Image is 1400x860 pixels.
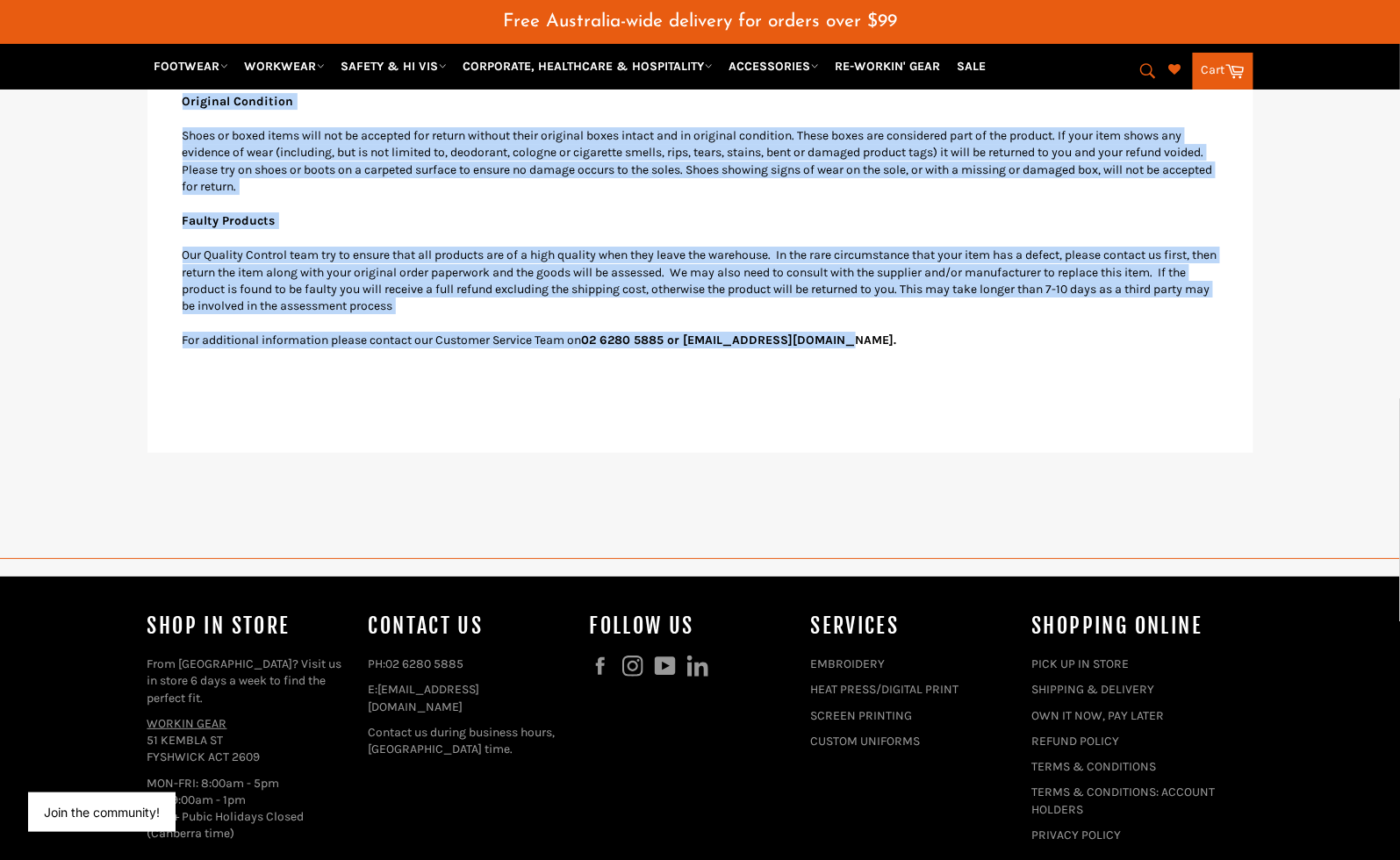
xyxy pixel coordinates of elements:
h4: services [811,612,1015,641]
h4: Shop In Store [147,612,351,641]
p: E: [369,681,572,715]
a: FOOTWEAR [147,51,235,82]
a: WORKWEAR [238,51,332,82]
a: REFUND POLICY [1032,734,1120,749]
a: RE-WORKIN' GEAR [829,51,948,82]
p: Our Quality Control team try to ensure that all products are of a high quality when they leave th... [183,247,1218,314]
a: SAFETY & HI VIS [334,51,454,82]
a: SHIPPING & DELIVERY [1032,682,1155,697]
p: Shoes or boxed items will not be accepted for return without their original boxes intact and in o... [183,127,1218,195]
a: HEAT PRESS/DIGITAL PRINT [811,682,959,697]
a: ACCESSORIES [722,51,826,82]
a: EMBROIDERY [811,656,886,671]
button: Join the community! [44,805,160,820]
a: PICK UP IN STORE [1032,656,1130,671]
strong: Faulty Products [183,213,276,228]
a: 02 6280 5885 [386,656,464,671]
a: CORPORATE, HEALTHCARE & HOSPITALITY [456,51,720,82]
a: TERMS & CONDITIONS: ACCOUNT HOLDERS [1032,785,1216,816]
a: [EMAIL_ADDRESS][DOMAIN_NAME] [369,682,480,713]
a: OWN IT NOW, PAY LATER [1032,708,1165,723]
p: Contact us during business hours, [GEOGRAPHIC_DATA] time. [369,724,572,758]
p: From [GEOGRAPHIC_DATA]? Visit us in store 6 days a week to find the perfect fit. [147,656,351,706]
a: SCREEN PRINTING [811,708,913,723]
h4: Follow us [590,612,793,641]
h4: Contact Us [369,612,572,641]
a: PRIVACY POLICY [1032,828,1122,842]
a: WORKIN GEAR [147,716,227,731]
p: MON-FRI: 8:00am - 5pm SAT: 9:00am - 1pm SUN + Pubic Holidays Closed (Canberra time) [147,775,351,842]
p: PH: [369,656,572,672]
p: 51 KEMBLA ST FYSHWICK ACT 2609 [147,715,351,766]
span: Free Australia-wide delivery for orders over $99 [503,12,897,31]
a: SALE [951,51,994,82]
a: Cart [1193,53,1253,90]
strong: 02 6280 5885 or [EMAIL_ADDRESS][DOMAIN_NAME]. [582,333,897,348]
a: CUSTOM UNIFORMS [811,734,921,749]
h4: SHOPPING ONLINE [1032,612,1236,641]
a: TERMS & CONDITIONS [1032,759,1157,774]
strong: Original Condition [183,94,294,109]
p: For additional information please contact our Customer Service Team on [183,332,1218,348]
